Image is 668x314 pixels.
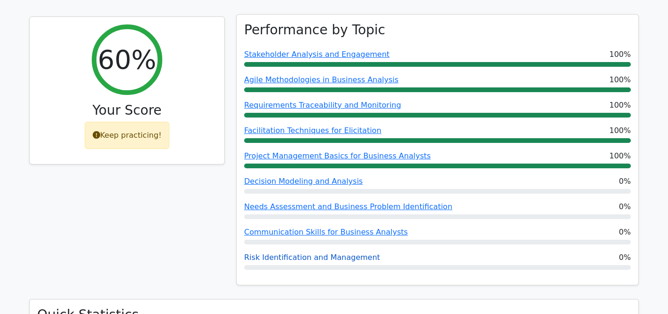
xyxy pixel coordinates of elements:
[37,102,217,118] h3: Your Score
[244,177,363,186] a: Decision Modeling and Analysis
[244,253,380,262] a: Risk Identification and Management
[609,150,631,162] span: 100%
[619,227,631,238] span: 0%
[609,100,631,111] span: 100%
[244,126,382,135] a: Facilitation Techniques for Elicitation
[244,75,398,84] a: Agile Methodologies in Business Analysis
[244,228,408,236] a: Communication Skills for Business Analysts
[619,252,631,263] span: 0%
[619,176,631,187] span: 0%
[619,201,631,212] span: 0%
[244,50,390,59] a: Stakeholder Analysis and Engagement
[244,22,385,38] h3: Performance by Topic
[98,44,156,75] h2: 60%
[244,101,401,110] a: Requirements Traceability and Monitoring
[609,125,631,136] span: 100%
[244,202,453,211] a: Needs Assessment and Business Problem Identification
[609,74,631,86] span: 100%
[85,122,170,149] div: Keep practicing!
[609,49,631,60] span: 100%
[244,151,431,160] a: Project Management Basics for Business Analysts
